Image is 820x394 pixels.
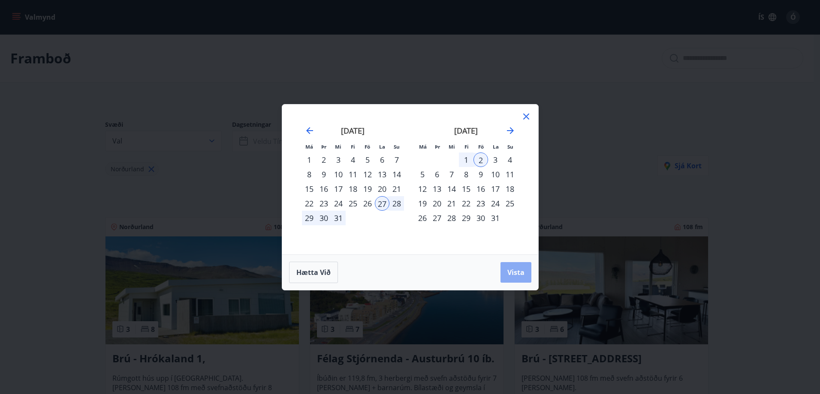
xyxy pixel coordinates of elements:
td: Choose mánudagur, 1. desember 2025 as your check-in date. It’s available. [302,152,317,167]
td: Choose föstudagur, 5. desember 2025 as your check-in date. It’s available. [360,152,375,167]
span: Hætta við [296,268,331,277]
div: 31 [331,211,346,225]
td: Choose föstudagur, 26. desember 2025 as your check-in date. It’s available. [360,196,375,211]
td: Choose miðvikudagur, 24. desember 2025 as your check-in date. It’s available. [331,196,346,211]
td: Choose laugardagur, 6. desember 2025 as your check-in date. It’s available. [375,152,389,167]
td: Choose föstudagur, 16. janúar 2026 as your check-in date. It’s available. [473,182,488,196]
td: Choose miðvikudagur, 21. janúar 2026 as your check-in date. It’s available. [444,196,459,211]
td: Choose fimmtudagur, 15. janúar 2026 as your check-in date. It’s available. [459,182,473,196]
td: Choose mánudagur, 5. janúar 2026 as your check-in date. It’s available. [415,167,430,182]
div: 8 [302,167,317,182]
div: 11 [503,167,517,182]
td: Choose mánudagur, 19. janúar 2026 as your check-in date. It’s available. [415,196,430,211]
div: 12 [360,167,375,182]
div: 16 [473,182,488,196]
div: Calendar [292,115,528,244]
td: Choose laugardagur, 24. janúar 2026 as your check-in date. It’s available. [488,196,503,211]
span: Vista [507,268,525,277]
div: 14 [389,167,404,182]
td: Selected. fimmtudagur, 1. janúar 2026 [459,152,473,167]
div: 26 [415,211,430,225]
td: Choose mánudagur, 26. janúar 2026 as your check-in date. It’s available. [415,211,430,225]
div: 25 [346,196,360,211]
small: La [493,143,499,150]
div: 20 [430,196,444,211]
div: 24 [331,196,346,211]
div: 17 [488,182,503,196]
div: 19 [415,196,430,211]
td: Choose fimmtudagur, 4. desember 2025 as your check-in date. It’s available. [346,152,360,167]
div: 6 [375,152,389,167]
td: Choose þriðjudagur, 20. janúar 2026 as your check-in date. It’s available. [430,196,444,211]
small: La [379,143,385,150]
div: 3 [488,152,503,167]
div: 2 [317,152,331,167]
div: 29 [302,211,317,225]
div: 9 [473,167,488,182]
td: Choose laugardagur, 3. janúar 2026 as your check-in date. It’s available. [488,152,503,167]
div: Move backward to switch to the previous month. [304,125,315,136]
div: 14 [444,182,459,196]
div: 17 [331,182,346,196]
td: Choose mánudagur, 8. desember 2025 as your check-in date. It’s available. [302,167,317,182]
div: 18 [346,182,360,196]
div: 30 [317,211,331,225]
td: Choose föstudagur, 23. janúar 2026 as your check-in date. It’s available. [473,196,488,211]
div: 7 [444,167,459,182]
td: Selected. sunnudagur, 28. desember 2025 [389,196,404,211]
td: Choose miðvikudagur, 28. janúar 2026 as your check-in date. It’s available. [444,211,459,225]
td: Choose fimmtudagur, 25. desember 2025 as your check-in date. It’s available. [346,196,360,211]
td: Choose laugardagur, 10. janúar 2026 as your check-in date. It’s available. [488,167,503,182]
small: Þr [435,143,440,150]
div: 9 [317,167,331,182]
div: 6 [430,167,444,182]
div: 15 [459,182,473,196]
td: Choose miðvikudagur, 17. desember 2025 as your check-in date. It’s available. [331,182,346,196]
td: Choose sunnudagur, 7. desember 2025 as your check-in date. It’s available. [389,152,404,167]
div: 26 [360,196,375,211]
td: Choose fimmtudagur, 22. janúar 2026 as your check-in date. It’s available. [459,196,473,211]
small: Fi [351,143,355,150]
small: Fi [464,143,469,150]
div: 13 [430,182,444,196]
div: 2 [473,152,488,167]
div: 27 [430,211,444,225]
td: Choose sunnudagur, 4. janúar 2026 as your check-in date. It’s available. [503,152,517,167]
div: 27 [375,196,389,211]
div: 5 [415,167,430,182]
td: Choose þriðjudagur, 13. janúar 2026 as your check-in date. It’s available. [430,182,444,196]
div: 10 [488,167,503,182]
div: 4 [503,152,517,167]
td: Choose þriðjudagur, 23. desember 2025 as your check-in date. It’s available. [317,196,331,211]
div: 30 [473,211,488,225]
div: 11 [346,167,360,182]
div: 23 [473,196,488,211]
td: Selected. mánudagur, 29. desember 2025 [302,211,317,225]
td: Choose þriðjudagur, 6. janúar 2026 as your check-in date. It’s available. [430,167,444,182]
strong: [DATE] [341,125,365,136]
small: Su [507,143,513,150]
td: Choose föstudagur, 9. janúar 2026 as your check-in date. It’s available. [473,167,488,182]
div: Move forward to switch to the next month. [505,125,516,136]
td: Choose föstudagur, 30. janúar 2026 as your check-in date. It’s available. [473,211,488,225]
div: 8 [459,167,473,182]
div: 5 [360,152,375,167]
td: Choose laugardagur, 20. desember 2025 as your check-in date. It’s available. [375,182,389,196]
div: 22 [302,196,317,211]
div: 1 [302,152,317,167]
small: Su [394,143,400,150]
td: Selected as start date. laugardagur, 27. desember 2025 [375,196,389,211]
div: 4 [346,152,360,167]
small: Mi [335,143,341,150]
div: 13 [375,167,389,182]
td: Choose þriðjudagur, 2. desember 2025 as your check-in date. It’s available. [317,152,331,167]
div: 1 [459,152,473,167]
td: Choose miðvikudagur, 14. janúar 2026 as your check-in date. It’s available. [444,182,459,196]
td: Choose laugardagur, 31. janúar 2026 as your check-in date. It’s available. [488,211,503,225]
div: 22 [459,196,473,211]
div: 7 [389,152,404,167]
td: Choose þriðjudagur, 9. desember 2025 as your check-in date. It’s available. [317,167,331,182]
small: Þr [321,143,326,150]
td: Choose laugardagur, 13. desember 2025 as your check-in date. It’s available. [375,167,389,182]
div: 24 [488,196,503,211]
